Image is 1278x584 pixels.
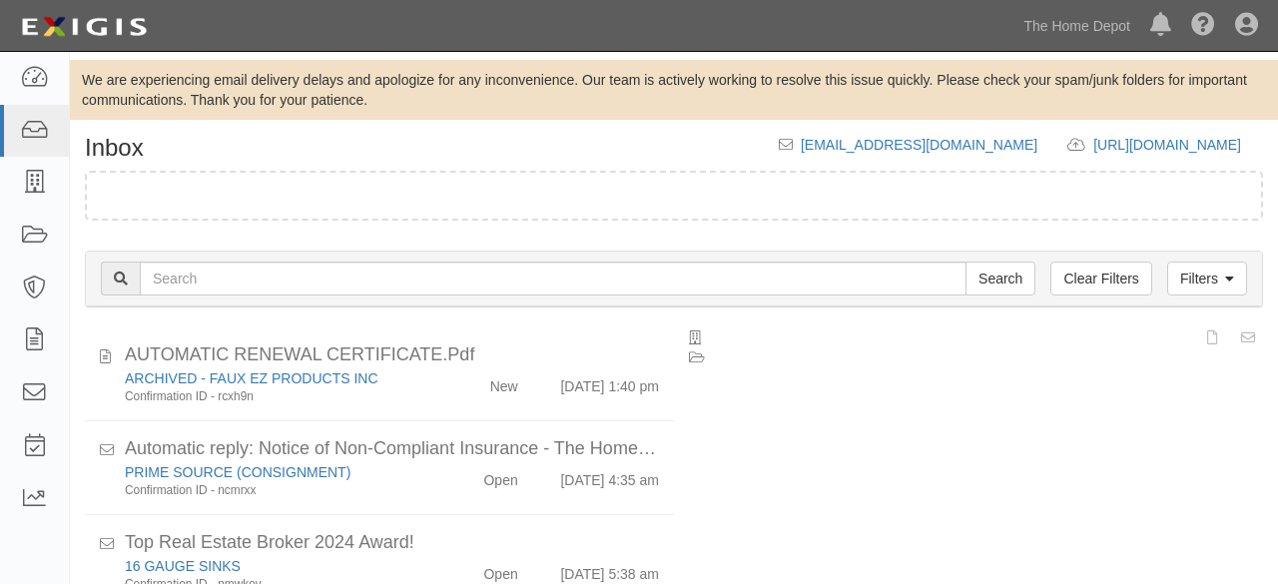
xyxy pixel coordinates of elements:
a: Clear Filters [1050,262,1151,295]
div: Automatic reply: Notice of Non-Compliant Insurance - The Home Depot [125,436,659,462]
input: Search [140,262,966,295]
i: Help Center - Complianz [1191,14,1215,38]
a: The Home Depot [1013,6,1140,46]
div: [DATE] 1:40 pm [560,368,659,396]
div: Confirmation ID - rcxh9n [125,388,424,405]
h1: Inbox [85,135,144,161]
div: Open [483,462,517,490]
div: ARCHIVED - FAUX EZ PRODUCTS INC [125,368,424,388]
a: [URL][DOMAIN_NAME] [1093,137,1263,153]
div: Open [483,556,517,584]
a: ARCHIVED - FAUX EZ PRODUCTS INC [125,370,378,386]
div: New [490,368,518,396]
div: Confirmation ID - ncmrxx [125,482,424,499]
div: [DATE] 4:35 am [560,462,659,490]
a: 16 GAUGE SINKS [125,558,241,574]
a: [EMAIL_ADDRESS][DOMAIN_NAME] [801,137,1037,153]
div: [DATE] 5:38 am [560,556,659,584]
a: PRIME SOURCE (CONSIGNMENT) [125,464,350,480]
input: Search [965,262,1035,295]
div: AUTOMATIC RENEWAL CERTIFICATE.Pdf [125,342,659,368]
div: Top Real Estate Broker 2024 Award! [125,530,659,556]
img: logo-5460c22ac91f19d4615b14bd174203de0afe785f0fc80cf4dbbc73dc1793850b.png [15,9,153,45]
div: We are experiencing email delivery delays and apologize for any inconvenience. Our team is active... [70,70,1278,110]
a: Filters [1167,262,1247,295]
